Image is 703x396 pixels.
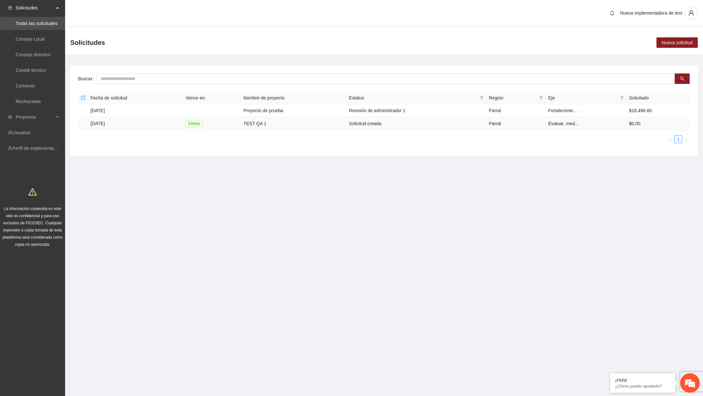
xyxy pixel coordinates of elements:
[3,206,63,247] span: La información contenida en este sitio es confidencial y para uso exclusivo de FICOSEC. Cualquier...
[627,104,690,117] td: $18,490.60
[620,96,624,100] span: filter
[619,93,625,103] span: filter
[615,377,670,383] div: ¡Hola!
[478,93,485,103] span: filter
[685,7,698,20] button: user
[675,136,682,143] a: 1
[12,130,30,135] a: Usuarios
[489,94,536,101] span: Región
[620,10,682,16] span: Nueva implementadora de test
[78,73,97,84] label: Buscar
[8,115,12,119] span: eye
[684,138,688,141] span: right
[674,135,682,143] li: 1
[88,92,183,104] th: Fecha de solicitud
[682,135,690,143] li: Next Page
[607,10,617,16] span: bell
[88,117,183,130] td: [DATE]
[662,39,693,46] span: Nueva solicitud
[349,94,477,101] span: Estatus
[669,138,672,141] span: left
[81,96,85,100] span: minus-square
[186,120,202,127] span: 53 día s
[241,92,346,104] th: Nombre de proyecto
[346,104,486,117] td: Revisión de administrador 1
[28,188,37,196] span: warning
[675,73,690,84] button: search
[682,135,690,143] button: right
[548,108,577,113] span: Fortalecimie...
[538,93,544,103] span: filter
[241,104,346,117] td: Proyecto de prueba
[241,117,346,130] td: TEST QA 1
[486,117,545,130] td: Parral
[667,135,674,143] button: left
[12,146,63,151] a: Perfil de implementadora
[548,121,578,126] span: Evaluar, med...
[346,117,486,130] td: Solicitud creada
[16,83,35,88] a: Convenio
[548,94,617,101] span: Eje
[615,384,670,389] p: ¿Cómo puedo ayudarte?
[16,68,46,73] a: Comité técnico
[70,37,105,48] span: Solicitudes
[656,37,698,48] button: Nueva solicitud
[16,111,54,124] span: Proyectos
[685,10,697,16] span: user
[183,92,241,104] th: Vence en:
[16,36,45,42] a: Consejo Local
[16,99,41,104] a: Rechazadas
[16,52,50,57] a: Consejo directivo
[680,76,684,82] span: search
[480,96,484,100] span: filter
[88,104,183,117] td: [DATE]
[16,1,54,14] span: Solicitudes
[486,104,545,117] td: Parral
[607,8,617,18] button: bell
[16,21,57,26] a: Todas las solicitudes
[539,96,543,100] span: filter
[627,117,690,130] td: $0.00
[8,6,12,10] span: inbox
[667,135,674,143] li: Previous Page
[627,92,690,104] th: Solicitado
